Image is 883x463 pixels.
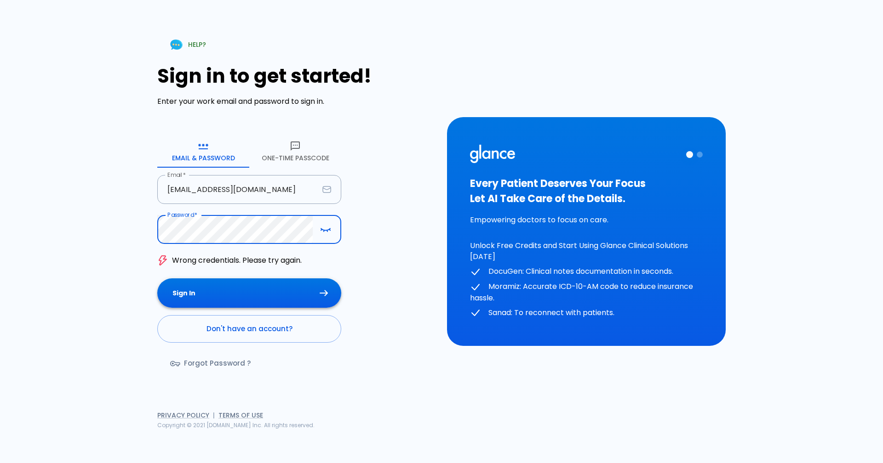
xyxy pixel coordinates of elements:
[157,135,249,168] button: Email & Password
[157,175,319,204] input: dr.ahmed@clinic.com
[172,255,302,266] p: Wrong credentials. Please try again.
[157,315,341,343] a: Don't have an account?
[218,411,263,420] a: Terms of Use
[168,37,184,53] img: Chat Support
[470,240,703,262] p: Unlock Free Credits and Start Using Glance Clinical Solutions [DATE]
[470,176,703,206] h3: Every Patient Deserves Your Focus Let AI Take Care of the Details.
[470,281,703,304] p: Moramiz: Accurate ICD-10-AM code to reduce insurance hassle.
[157,65,436,87] h1: Sign in to get started!
[157,421,315,429] span: Copyright © 2021 [DOMAIN_NAME] Inc. All rights reserved.
[249,135,341,168] button: One-Time Passcode
[157,33,217,56] a: HELP?
[167,171,186,179] label: Email
[213,411,215,420] span: |
[157,350,265,377] a: Forgot Password ?
[157,278,341,308] button: Sign In
[167,211,197,219] label: Password
[470,266,703,277] p: DocuGen: Clinical notes documentation in seconds.
[470,215,703,226] p: Empowering doctors to focus on care.
[157,411,209,420] a: Privacy Policy
[470,307,703,319] p: Sanad: To reconnect with patients.
[157,96,436,107] p: Enter your work email and password to sign in.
